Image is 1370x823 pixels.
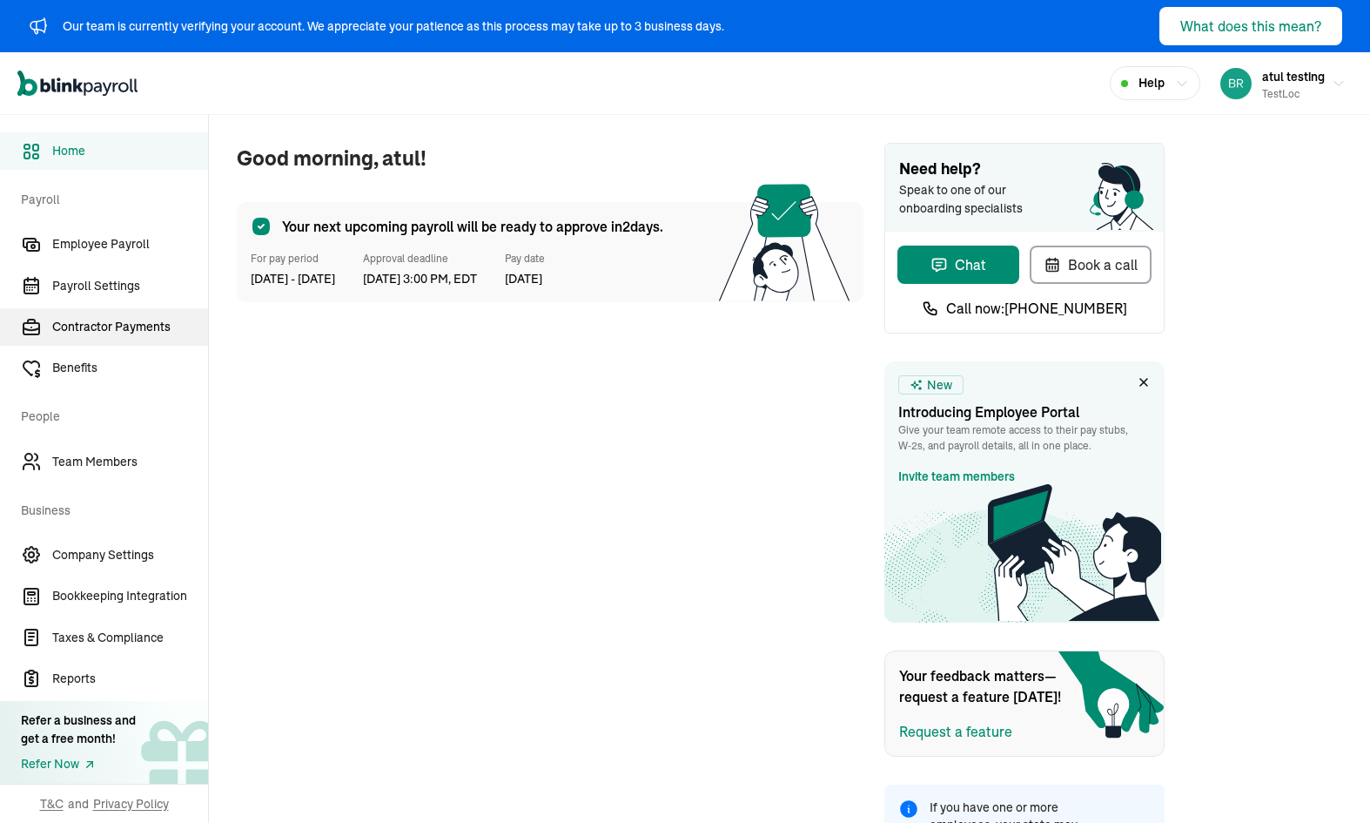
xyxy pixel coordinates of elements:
span: Call now: [PHONE_NUMBER] [946,298,1127,319]
span: Good morning, atul! [237,143,863,174]
span: T&C [40,795,64,813]
span: Company Settings [52,546,208,564]
nav: Global [17,58,138,109]
span: Home [52,142,208,160]
div: Request a feature [899,721,1012,742]
span: People [21,390,198,439]
span: Speak to one of our onboarding specialists [899,181,1047,218]
span: Business [21,484,198,533]
div: testLoc [1262,86,1325,102]
div: What does this mean? [1180,16,1321,37]
h3: Introducing Employee Portal [898,401,1151,422]
span: For pay period [251,251,335,266]
iframe: Chat Widget [1283,739,1370,823]
span: Approval deadline [363,251,477,266]
span: Bookkeeping Integration [52,587,208,605]
span: Reports [52,670,208,688]
span: Employee Payroll [52,235,208,253]
a: Invite team members [898,468,1015,486]
div: Chat [930,254,986,275]
span: [DATE] 3:00 PM, EDT [363,270,477,288]
span: Payroll [21,173,198,222]
div: Our team is currently verifying your account. We appreciate your patience as this process may tak... [63,17,724,36]
span: Privacy Policy [93,795,169,813]
span: atul testing [1262,69,1325,84]
span: New [927,376,952,395]
span: Your next upcoming payroll will be ready to approve in 2 days. [282,216,663,237]
div: Refer Now [21,755,136,773]
span: Help [1138,74,1165,92]
span: Contractor Payments [52,318,208,336]
span: Payroll Settings [52,277,208,295]
span: Pay date [505,251,545,266]
span: Need help? [899,158,1150,181]
span: [DATE] - [DATE] [251,270,335,288]
div: Book a call [1044,254,1138,275]
span: Your feedback matters—request a feature [DATE]! [899,665,1073,707]
span: Team Members [52,453,208,471]
span: Taxes & Compliance [52,629,208,647]
span: [DATE] [505,270,545,288]
p: Give your team remote access to their pay stubs, W‑2s, and payroll details, all in one place. [898,422,1151,454]
span: Benefits [52,359,208,377]
div: Refer a business and get a free month! [21,712,136,748]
